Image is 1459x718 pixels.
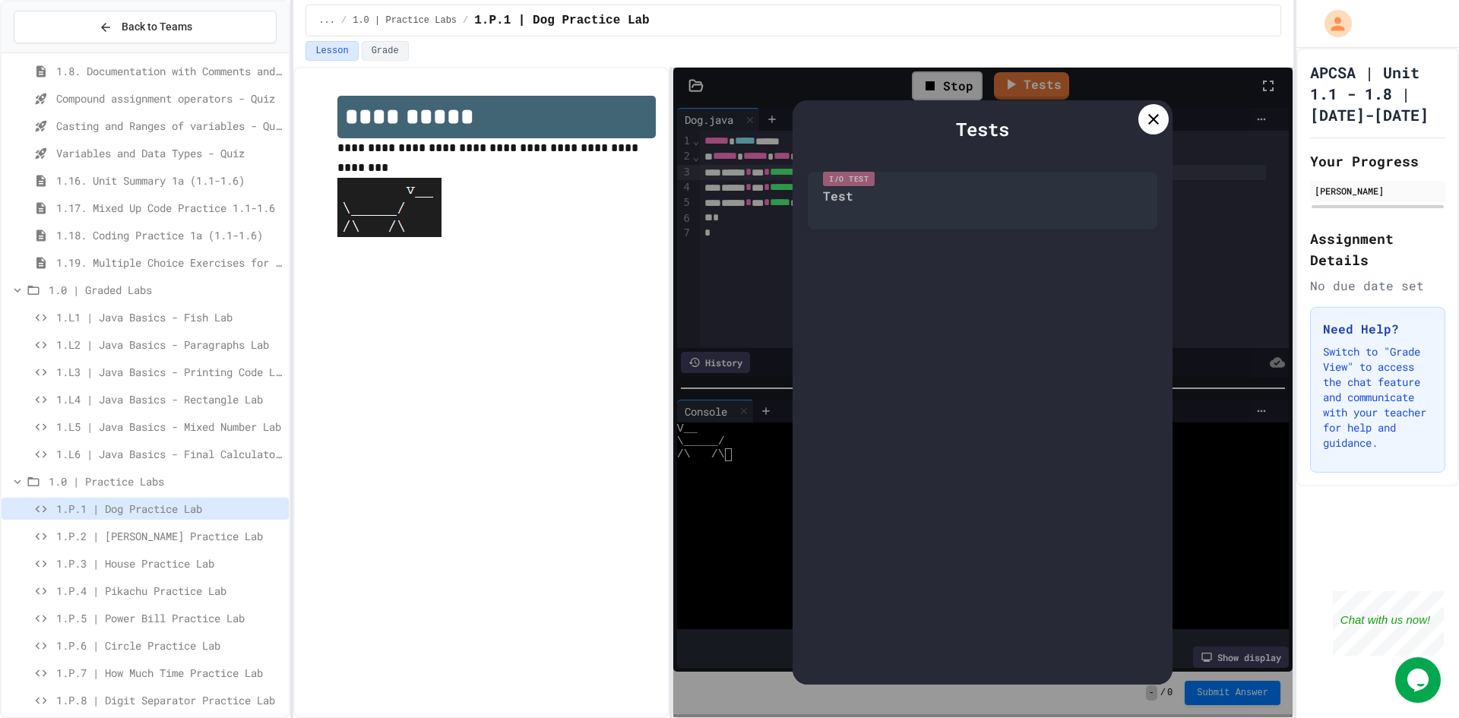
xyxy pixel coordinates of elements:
[56,692,283,708] span: 1.P.8 | Digit Separator Practice Lab
[56,145,283,161] span: Variables and Data Types - Quiz
[56,501,283,517] span: 1.P.1 | Dog Practice Lab
[1323,320,1432,338] h3: Need Help?
[56,555,283,571] span: 1.P.3 | House Practice Lab
[56,419,283,435] span: 1.L5 | Java Basics - Mixed Number Lab
[56,391,283,407] span: 1.L4 | Java Basics - Rectangle Lab
[56,255,283,270] span: 1.19. Multiple Choice Exercises for Unit 1a (1.1-1.6)
[56,528,283,544] span: 1.P.2 | [PERSON_NAME] Practice Lab
[56,90,283,106] span: Compound assignment operators - Quiz
[56,227,283,243] span: 1.18. Coding Practice 1a (1.1-1.6)
[56,337,283,353] span: 1.L2 | Java Basics - Paragraphs Lab
[353,14,457,27] span: 1.0 | Practice Labs
[1310,228,1445,270] h2: Assignment Details
[56,665,283,681] span: 1.P.7 | How Much Time Practice Lab
[14,11,277,43] button: Back to Teams
[56,610,283,626] span: 1.P.5 | Power Bill Practice Lab
[341,14,347,27] span: /
[56,118,283,134] span: Casting and Ranges of variables - Quiz
[56,446,283,462] span: 1.L6 | Java Basics - Final Calculator Lab
[1323,344,1432,451] p: Switch to "Grade View" to access the chat feature and communicate with your teacher for help and ...
[1315,184,1441,198] div: [PERSON_NAME]
[318,14,335,27] span: ...
[1310,62,1445,125] h1: APCSA | Unit 1.1 - 1.8 | [DATE]-[DATE]
[808,115,1157,143] div: Tests
[56,637,283,653] span: 1.P.6 | Circle Practice Lab
[56,63,283,79] span: 1.8. Documentation with Comments and Preconditions
[56,309,283,325] span: 1.L1 | Java Basics - Fish Lab
[1310,277,1445,295] div: No due date set
[1309,6,1356,41] div: My Account
[56,583,283,599] span: 1.P.4 | Pikachu Practice Lab
[56,364,283,380] span: 1.L3 | Java Basics - Printing Code Lab
[1333,591,1444,656] iframe: chat widget
[463,14,468,27] span: /
[49,282,283,298] span: 1.0 | Graded Labs
[1310,150,1445,172] h2: Your Progress
[49,473,283,489] span: 1.0 | Practice Labs
[362,41,409,61] button: Grade
[56,172,283,188] span: 1.16. Unit Summary 1a (1.1-1.6)
[1395,657,1444,703] iframe: chat widget
[474,11,649,30] span: 1.P.1 | Dog Practice Lab
[56,200,283,216] span: 1.17. Mixed Up Code Practice 1.1-1.6
[122,19,192,35] span: Back to Teams
[305,41,358,61] button: Lesson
